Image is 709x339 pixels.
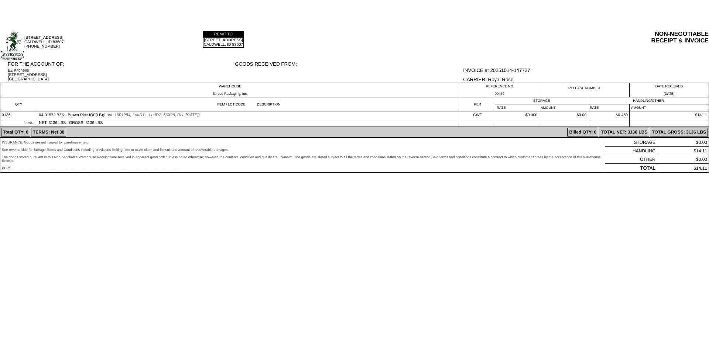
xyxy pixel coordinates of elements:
td: $0.00 [539,111,588,119]
div: BZ Kitchens [STREET_ADDRESS] [GEOGRAPHIC_DATA] [8,68,234,82]
span: (Lot#: 1001284, LotID1: , LotID2: 56X28, Rct: [DATE]) [103,113,200,117]
td: $0.00 [657,155,709,164]
td: STORAGE [495,97,588,104]
td: $0.000 [495,111,539,119]
td: DATE RECEIVED [DATE] [630,83,709,97]
td: TOTAL NET: 3136 LBS [599,128,649,136]
td: AMOUNT [539,104,588,111]
td: TERMS: Net 30 [31,128,66,136]
td: RELEASE NUMBER [539,83,630,97]
td: STORAGE [605,138,657,147]
td: NET: 3136 LBS GROSS: 3136 LBS [37,119,460,127]
td: Total QTY: 0 [1,128,30,136]
div: CARRIER: Royal Rose [463,77,709,82]
td: [STREET_ADDRESS] CALDWELL, ID 83607 [203,38,244,47]
td: 04-01572 BZK - Brown Rice IQF(LB) [37,111,460,119]
div: INVOICE #: 20251014-147727 [463,68,709,73]
img: logoSmallFull.jpg [0,31,24,60]
td: RATE [588,104,630,111]
td: $14.11 [657,147,709,155]
td: $0.450 [588,111,630,119]
td: REFERENCE NO 00459 [460,83,539,97]
td: ITEM / LOT CODE DESCRIPTION [37,97,460,111]
td: HANDLING [605,147,657,155]
td: TOTAL [605,164,657,173]
td: CWT [460,111,495,119]
td: HANDLING/OTHER [588,97,709,104]
td: REMIT TO [203,32,244,37]
div: NON-NEGOTIABLE RECEIPT & INVOICE [416,31,709,44]
td: QTY [0,97,37,111]
div: GOODS RECEIVED FROM: [235,61,462,67]
td: WAREHOUSE Zoroco Packaging, Inc. [0,83,460,97]
span: cont... [24,121,35,125]
td: OTHER [605,155,657,164]
div: INSURANCE: Goods are not insured by warehouseman. See reverse side for Storage Terms and Conditio... [2,141,603,170]
div: FOR THE ACCOUNT OF: [8,61,234,67]
td: $14.11 [657,164,709,173]
td: 3136 [0,111,37,119]
td: RATE [495,104,539,111]
td: TOTAL GROSS: 3136 LBS [650,128,708,136]
td: $14.11 [630,111,709,119]
td: Billed QTY: 0 [567,128,598,136]
td: $0.00 [657,138,709,147]
td: PER [460,97,495,111]
td: AMOUNT [630,104,709,111]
